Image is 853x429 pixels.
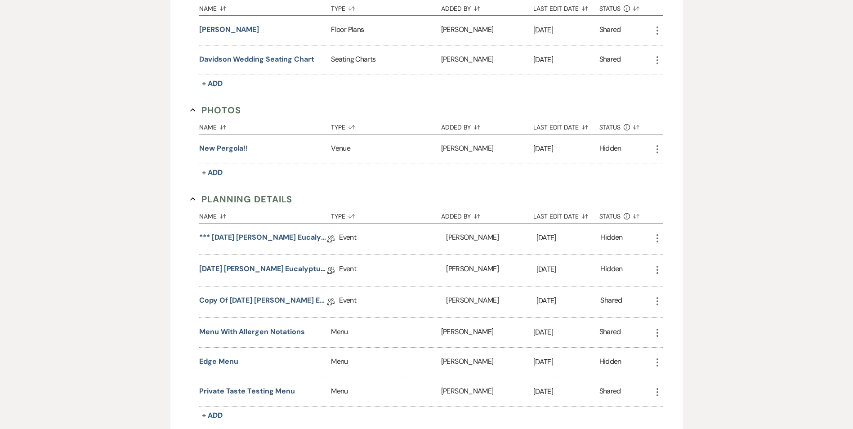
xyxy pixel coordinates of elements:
[599,24,621,36] div: Shared
[331,117,441,134] button: Type
[199,24,259,35] button: [PERSON_NAME]
[599,54,621,66] div: Shared
[599,386,621,398] div: Shared
[441,206,533,223] button: Added By
[199,409,225,422] button: + Add
[331,377,441,407] div: Menu
[441,134,533,164] div: [PERSON_NAME]
[533,386,599,398] p: [DATE]
[600,264,622,277] div: Hidden
[339,255,446,286] div: Event
[599,143,621,155] div: Hidden
[533,24,599,36] p: [DATE]
[536,295,601,307] p: [DATE]
[190,192,292,206] button: Planning Details
[600,295,622,309] div: Shared
[599,5,621,12] span: Status
[599,326,621,339] div: Shared
[331,134,441,164] div: Venue
[536,232,601,244] p: [DATE]
[339,223,446,255] div: Event
[190,103,241,117] button: Photos
[331,45,441,75] div: Seating Charts
[533,326,599,338] p: [DATE]
[446,255,536,286] div: [PERSON_NAME]
[199,206,331,223] button: Name
[202,411,223,420] span: + Add
[202,79,223,88] span: + Add
[533,143,599,155] p: [DATE]
[599,117,652,134] button: Status
[533,206,599,223] button: Last Edit Date
[331,206,441,223] button: Type
[599,124,621,130] span: Status
[533,117,599,134] button: Last Edit Date
[199,117,331,134] button: Name
[199,356,238,367] button: Edge Menu
[441,318,533,347] div: [PERSON_NAME]
[199,264,327,277] a: [DATE] [PERSON_NAME] Eucalyptus Wedding Details
[331,318,441,347] div: Menu
[199,295,327,309] a: Copy of [DATE] [PERSON_NAME] Eucalyptus Wedding Details
[202,168,223,177] span: + Add
[533,356,599,368] p: [DATE]
[446,286,536,317] div: [PERSON_NAME]
[199,77,225,90] button: + Add
[199,166,225,179] button: + Add
[199,54,314,65] button: Davidson Wedding Seating Chart
[441,377,533,407] div: [PERSON_NAME]
[441,117,533,134] button: Added By
[339,286,446,317] div: Event
[199,386,295,397] button: Private Taste Testing Menu
[441,16,533,45] div: [PERSON_NAME]
[536,264,601,275] p: [DATE]
[533,54,599,66] p: [DATE]
[199,143,248,154] button: New Pergola!!
[599,206,652,223] button: Status
[441,45,533,75] div: [PERSON_NAME]
[331,348,441,377] div: Menu
[199,326,305,337] button: Menu with Allergen Notations
[446,223,536,255] div: [PERSON_NAME]
[600,232,622,246] div: Hidden
[599,213,621,219] span: Status
[331,16,441,45] div: Floor Plans
[599,356,621,368] div: Hidden
[199,232,327,246] a: *** [DATE] [PERSON_NAME] Eucalyptus Wedding Details
[441,348,533,377] div: [PERSON_NAME]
